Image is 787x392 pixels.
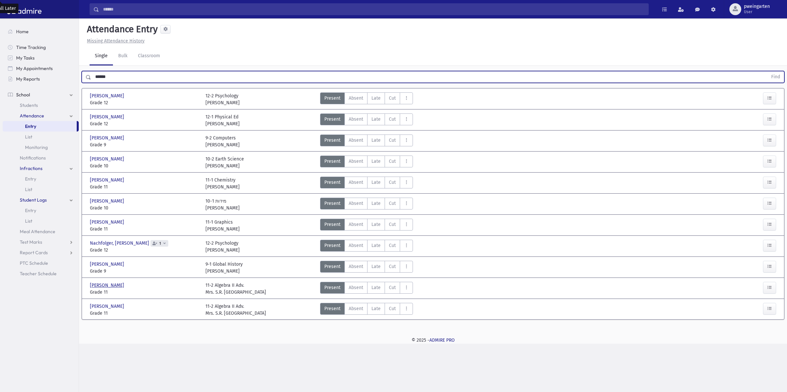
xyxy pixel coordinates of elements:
span: My Appointments [16,65,53,71]
div: 10-1 מידות [PERSON_NAME] [205,198,240,211]
span: [PERSON_NAME] [90,135,125,141]
a: Meal Attendance [3,226,79,237]
div: AttTypes [320,92,413,106]
span: List [25,186,32,192]
button: Find [767,71,784,83]
span: [PERSON_NAME] [90,198,125,205]
a: Students [3,100,79,110]
span: Late [371,242,381,249]
span: Grade 10 [90,205,199,211]
span: List [25,218,32,224]
span: Entry [25,123,36,129]
span: Absent [349,263,363,270]
span: Notifications [20,155,46,161]
span: Students [20,102,38,108]
span: Absent [349,242,363,249]
span: School [16,92,30,98]
span: Cut [389,95,396,102]
span: Student Logs [20,197,47,203]
a: Report Cards [3,247,79,258]
a: Notifications [3,153,79,163]
span: Cut [389,305,396,312]
div: 12-2 Psychology [PERSON_NAME] [205,92,240,106]
span: Cut [389,284,396,291]
a: List [3,184,79,195]
div: 11-2 Algebra II Adv. Mrs. S.R. [GEOGRAPHIC_DATA] [205,303,266,317]
div: AttTypes [320,240,413,254]
span: pweingarten [744,4,770,9]
div: © 2025 - [90,337,776,344]
span: Report Cards [20,250,48,256]
span: Late [371,263,381,270]
span: List [25,134,32,140]
a: PTC Schedule [3,258,79,268]
span: PTC Schedule [20,260,48,266]
a: Bulk [113,47,133,65]
span: Grade 11 [90,226,199,233]
a: List [3,132,79,142]
span: Absent [349,116,363,123]
span: Absent [349,305,363,312]
span: Grade 11 [90,310,199,317]
span: Present [324,242,340,249]
span: Grade 12 [90,247,199,254]
span: Present [324,137,340,144]
div: AttTypes [320,113,413,127]
a: My Tasks [3,53,79,63]
span: Attendance [20,113,44,119]
span: Cut [389,116,396,123]
span: Present [324,221,340,228]
span: Teacher Schedule [20,271,57,277]
div: 11-1 Chemistry [PERSON_NAME] [205,177,240,190]
div: AttTypes [320,261,413,275]
h5: Attendance Entry [84,24,158,35]
a: Entry [3,121,77,132]
a: Attendance [3,110,79,121]
span: Present [324,284,340,291]
div: 11-2 Algebra II Adv. Mrs. S.R. [GEOGRAPHIC_DATA] [205,282,266,296]
span: Entry [25,208,36,213]
a: School [3,89,79,100]
span: User [744,9,770,14]
a: Test Marks [3,237,79,247]
span: [PERSON_NAME] [90,92,125,99]
span: Late [371,116,381,123]
a: Classroom [133,47,165,65]
span: Absent [349,158,363,165]
span: Entry [25,176,36,182]
span: Present [324,305,340,312]
span: Grade 9 [90,268,199,275]
span: Present [324,95,340,102]
span: Late [371,137,381,144]
a: Home [3,26,79,37]
span: Absent [349,284,363,291]
img: AdmirePro [5,3,43,16]
span: Absent [349,200,363,207]
div: 9-2 Computers [PERSON_NAME] [205,135,240,148]
a: ADMIRE PRO [429,337,455,343]
a: Teacher Schedule [3,268,79,279]
span: Grade 12 [90,120,199,127]
span: Late [371,221,381,228]
span: Monitoring [25,144,48,150]
span: Late [371,95,381,102]
span: Cut [389,200,396,207]
span: Grade 11 [90,289,199,296]
div: AttTypes [320,198,413,211]
span: [PERSON_NAME] [90,156,125,162]
span: Absent [349,137,363,144]
input: Search [99,3,648,15]
span: Grade 9 [90,141,199,148]
span: [PERSON_NAME] [90,282,125,289]
div: 12-2 Psychology [PERSON_NAME] [205,240,240,254]
span: [PERSON_NAME] [90,261,125,268]
span: Time Tracking [16,44,46,50]
a: Entry [3,174,79,184]
span: Test Marks [20,239,42,245]
span: Present [324,263,340,270]
span: Cut [389,137,396,144]
span: Late [371,305,381,312]
span: Grade 10 [90,162,199,169]
div: AttTypes [320,282,413,296]
span: [PERSON_NAME] [90,177,125,184]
